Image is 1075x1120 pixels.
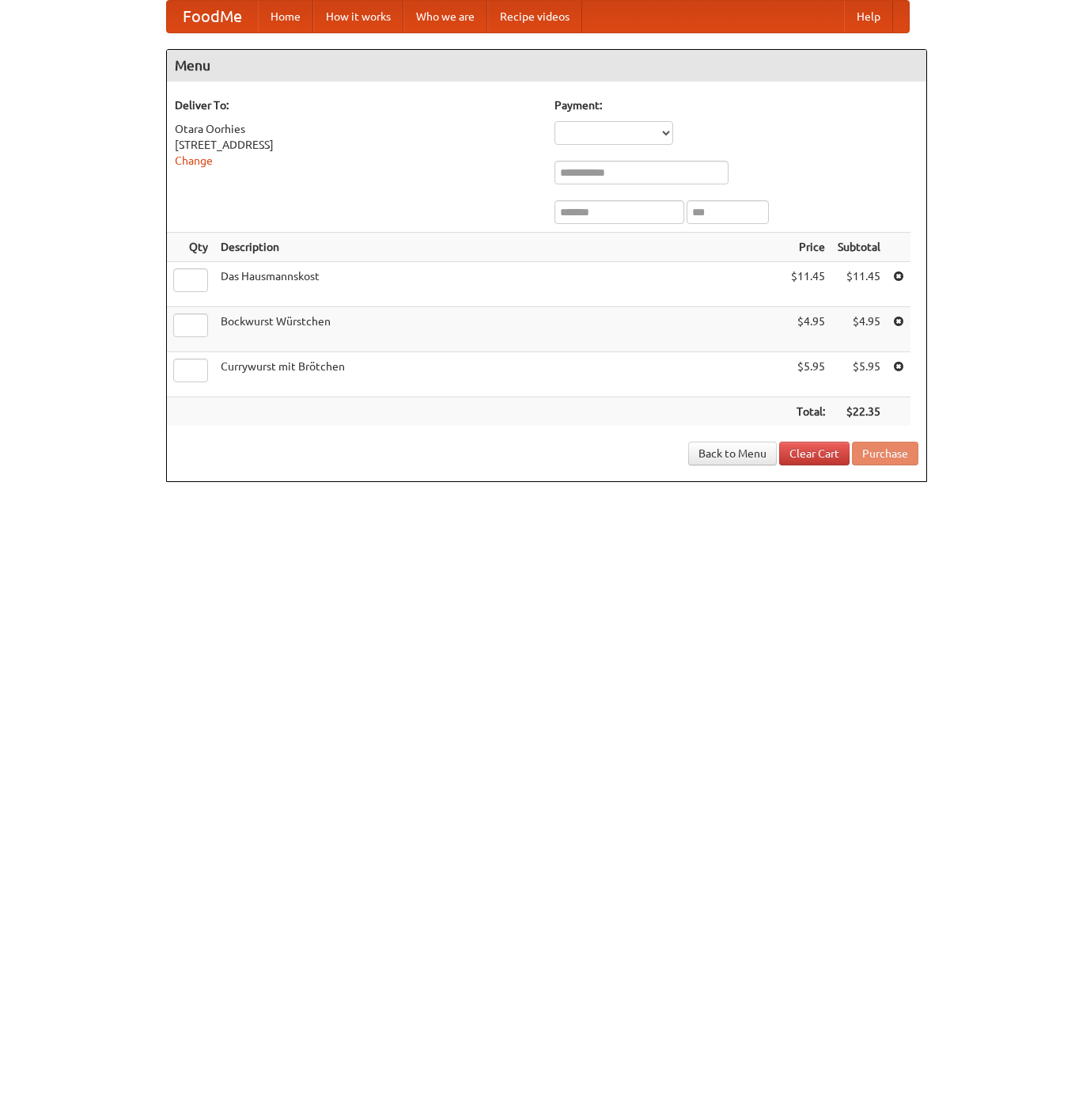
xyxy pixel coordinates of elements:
[785,262,831,307] td: $11.45
[785,307,831,352] td: $4.95
[258,1,313,32] a: Home
[175,97,539,113] h5: Deliver To:
[555,97,918,113] h5: Payment:
[831,233,887,262] th: Subtotal
[167,233,214,262] th: Qty
[313,1,403,32] a: How it works
[688,442,777,465] a: Back to Menu
[844,1,893,32] a: Help
[831,352,887,397] td: $5.95
[403,1,487,32] a: Who we are
[852,442,918,465] button: Purchase
[175,137,539,153] div: [STREET_ADDRESS]
[214,307,785,352] td: Bockwurst Würstchen
[831,307,887,352] td: $4.95
[214,352,785,397] td: Currywurst mit Brötchen
[831,397,887,427] th: $22.35
[167,1,258,32] a: FoodMe
[785,233,831,262] th: Price
[487,1,582,32] a: Recipe videos
[214,262,785,307] td: Das Hausmannskost
[214,233,785,262] th: Description
[785,397,831,427] th: Total:
[831,262,887,307] td: $11.45
[779,442,850,465] a: Clear Cart
[175,121,539,137] div: Otara Oorhies
[167,50,926,82] h4: Menu
[175,154,213,167] a: Change
[785,352,831,397] td: $5.95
